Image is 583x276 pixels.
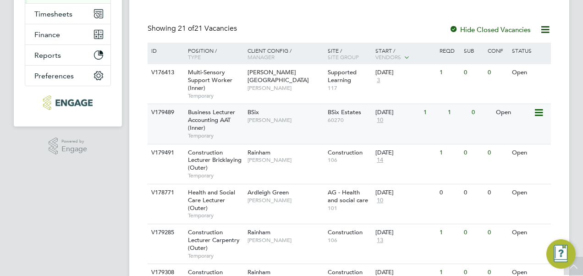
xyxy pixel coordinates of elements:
span: 60270 [328,116,371,124]
span: [PERSON_NAME][GEOGRAPHIC_DATA] [247,68,309,84]
span: 101 [328,204,371,212]
span: Site Group [328,53,359,61]
div: [DATE] [375,69,435,77]
span: Construction Lecturer Carpentry (Outer) [188,228,240,252]
div: V179285 [149,224,181,241]
span: 13 [375,237,385,244]
span: Manager [247,53,275,61]
div: V176413 [149,64,181,81]
a: Go to home page [25,95,111,110]
span: 117 [328,84,371,92]
div: [DATE] [375,189,435,197]
span: 3 [375,77,381,84]
button: Finance [25,24,110,44]
div: 0 [462,144,485,161]
span: Temporary [188,92,243,99]
div: 0 [437,184,461,201]
span: [PERSON_NAME] [247,197,323,204]
span: 21 Vacancies [178,24,237,33]
span: Powered by [61,138,87,145]
span: Rainham [247,268,270,276]
span: Construction [328,228,363,236]
span: [PERSON_NAME] [247,156,323,164]
div: 0 [485,224,509,241]
span: Timesheets [34,10,72,18]
span: Rainham [247,149,270,156]
span: Temporary [188,252,243,259]
span: Preferences [34,72,74,80]
span: [PERSON_NAME] [247,237,323,244]
span: Ardleigh Green [247,188,289,196]
label: Hide Closed Vacancies [449,25,531,34]
div: 0 [462,64,485,81]
div: Open [510,184,550,201]
div: 1 [437,144,461,161]
span: Temporary [188,212,243,219]
span: Multi-Sensory Support Worker (Inner) [188,68,232,92]
span: Construction Lecturer Bricklaying (Outer) [188,149,242,172]
span: Reports [34,51,61,60]
span: Construction [328,149,363,156]
span: Supported Learning [328,68,357,84]
span: Health and Social Care Lecturer (Outer) [188,188,235,212]
div: Status [510,43,550,58]
span: BSix Estates [328,108,361,116]
img: protocol-logo-retina.png [43,95,92,110]
span: 14 [375,156,385,164]
span: Construction [328,268,363,276]
div: 0 [485,184,509,201]
div: Conf [485,43,509,58]
div: Reqd [437,43,461,58]
span: 106 [328,237,371,244]
span: Temporary [188,172,243,179]
span: Engage [61,145,87,153]
span: [PERSON_NAME] [247,116,323,124]
div: ID [149,43,181,58]
a: Powered byEngage [49,138,88,155]
span: Temporary [188,132,243,139]
div: [DATE] [375,149,435,157]
div: 0 [469,104,493,121]
span: 10 [375,197,385,204]
button: Reports [25,45,110,65]
div: Position / [181,43,245,65]
span: Business Lecturer Accounting AAT (Inner) [188,108,235,132]
span: 21 of [178,24,194,33]
div: Open [494,104,533,121]
button: Preferences [25,66,110,86]
div: 0 [485,64,509,81]
div: V179491 [149,144,181,161]
div: Showing [148,24,239,33]
span: Vendors [375,53,401,61]
div: Open [510,64,550,81]
div: [DATE] [375,109,419,116]
button: Engage Resource Center [546,239,576,269]
div: 0 [485,144,509,161]
div: V179489 [149,104,181,121]
div: Open [510,224,550,241]
span: [PERSON_NAME] [247,84,323,92]
div: Start / [373,43,437,66]
div: 1 [437,64,461,81]
button: Timesheets [25,4,110,24]
div: 0 [462,224,485,241]
div: 1 [437,224,461,241]
span: Finance [34,30,60,39]
div: Site / [325,43,374,65]
span: Type [188,53,201,61]
div: Open [510,144,550,161]
span: Rainham [247,228,270,236]
div: 1 [421,104,445,121]
span: AG - Health and social care [328,188,368,204]
div: Sub [462,43,485,58]
div: 0 [462,184,485,201]
span: 106 [328,156,371,164]
div: [DATE] [375,229,435,237]
div: Client Config / [245,43,325,65]
div: 1 [445,104,469,121]
span: 10 [375,116,385,124]
div: V178771 [149,184,181,201]
span: BSix [247,108,259,116]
